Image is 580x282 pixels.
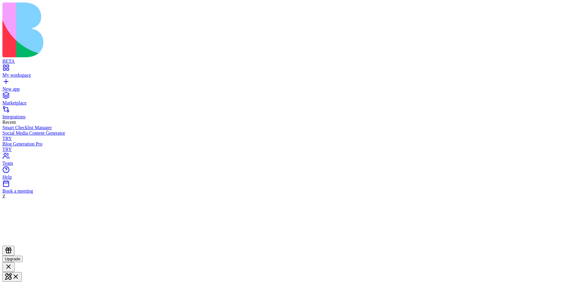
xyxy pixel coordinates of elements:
img: logo [2,2,245,57]
a: Blog Generation ProTRY [2,141,578,152]
div: Integrations [2,114,578,120]
div: Blog Generation Pro [2,141,578,147]
div: Team [2,161,578,166]
button: 72°FPerfect! [30,19,47,29]
div: Book a meeting [2,188,578,194]
a: Home [14,5,25,17]
div: Perfect! [43,21,50,27]
span: Z [2,194,5,199]
span: Dashboard [14,25,25,43]
div: Help [2,175,578,180]
button: Upgrade [2,256,23,262]
a: Marketplace [2,95,578,106]
a: Team [2,155,578,166]
a: Integrations [2,109,578,120]
div: TRY [2,147,578,152]
div: Marketplace [2,100,578,106]
nav: breadcrumb [14,5,25,43]
div: BETA [2,59,578,64]
span: Dashboard [14,25,24,42]
span: Recent [2,120,16,125]
div: New app [2,86,578,92]
div: TRY [2,136,578,141]
a: Book a meeting [2,183,578,194]
a: Smart Checklist Manager [2,125,578,130]
a: Social Media Content GeneratorTRY [2,130,578,141]
a: My workspace [2,67,578,78]
button: Quick Actions [55,18,69,29]
div: Social Media Content Generator [2,130,578,136]
a: Help [2,169,578,180]
a: BETA [2,53,578,64]
div: My workspace [2,72,578,78]
a: New app [2,81,578,92]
